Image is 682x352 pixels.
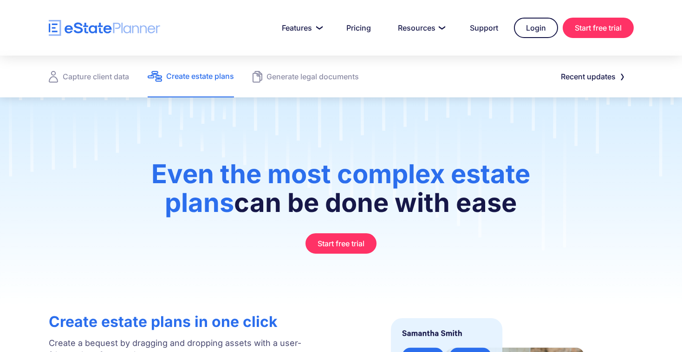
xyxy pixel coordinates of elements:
[271,19,331,37] a: Features
[166,70,234,83] div: Create estate plans
[266,70,359,83] div: Generate legal documents
[63,70,129,83] div: Capture client data
[459,19,509,37] a: Support
[49,313,278,331] strong: Create estate plans in one click
[49,56,129,97] a: Capture client data
[561,70,616,83] div: Recent updates
[305,233,377,254] a: Start free trial
[148,56,234,97] a: Create estate plans
[335,19,382,37] a: Pricing
[253,56,359,97] a: Generate legal documents
[150,160,532,226] h1: can be done with ease
[387,19,454,37] a: Resources
[49,20,160,36] a: home
[563,18,634,38] a: Start free trial
[151,158,530,218] span: Even the most complex estate plans
[550,67,634,86] a: Recent updates
[514,18,558,38] a: Login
